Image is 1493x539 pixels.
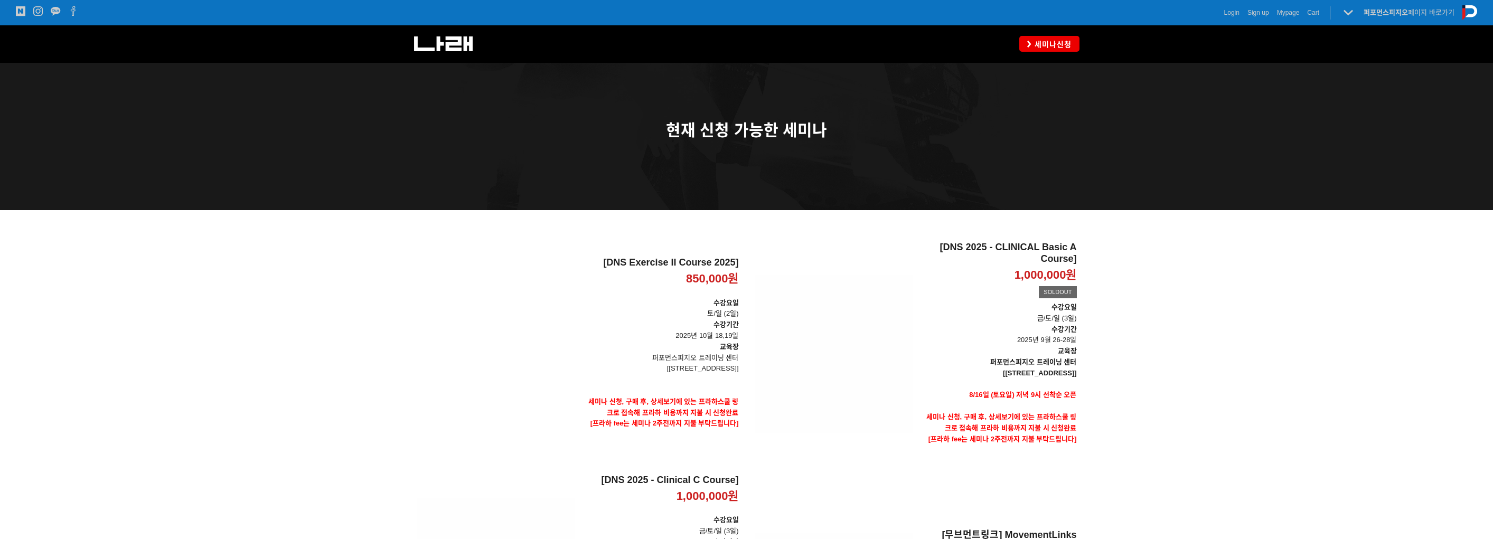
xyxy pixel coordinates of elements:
[921,302,1077,324] p: 금/토/일 (3일)
[583,257,739,269] h2: [DNS Exercise II Course 2025]
[583,257,739,451] a: [DNS Exercise II Course 2025] 850,000원 수강요일토/일 (2일)수강기간 2025년 10월 18,19일교육장퍼포먼스피지오 트레이닝 센터[[STREE...
[1364,8,1408,16] strong: 퍼포먼스피지오
[583,353,739,364] p: 퍼포먼스피지오 트레이닝 센터
[1247,7,1269,18] a: Sign up
[1224,7,1240,18] a: Login
[1364,8,1454,16] a: 퍼포먼스피지오페이지 바로가기
[1015,268,1077,283] p: 1,000,000원
[1058,347,1077,355] strong: 교육장
[1051,303,1077,311] strong: 수강요일
[1003,369,1076,377] strong: [[STREET_ADDRESS]]
[583,319,739,342] p: 2025년 10월 18,19일
[713,299,739,307] strong: 수강요일
[583,363,739,374] p: [[STREET_ADDRESS]]
[1019,36,1079,51] a: 세미나신청
[588,398,739,417] strong: 세미나 신청, 구매 후, 상세보기에 있는 프라하스쿨 링크로 접속해 프라하 비용까지 지불 시 신청완료
[666,121,827,139] span: 현재 신청 가능한 세미나
[990,358,1076,366] strong: 퍼포먼스피지오 트레이닝 센터
[926,413,1077,432] strong: 세미나 신청, 구매 후, 상세보기에 있는 프라하스쿨 링크로 접속해 프라하 비용까지 지불 시 신청완료
[921,242,1077,467] a: [DNS 2025 - CLINICAL Basic A Course] 1,000,000원 SOLDOUT 수강요일금/토/일 (3일)수강기간 2025년 9월 26-28일교육장퍼포먼스...
[921,324,1077,346] p: 2025년 9월 26-28일
[686,271,739,287] p: 850,000원
[590,419,739,427] span: [프라하 fee는 세미나 2주전까지 지불 부탁드립니다]
[1039,286,1076,299] div: SOLDOUT
[720,343,739,351] strong: 교육장
[1277,7,1300,18] a: Mypage
[583,475,739,486] h2: [DNS 2025 - Clinical C Course]
[677,489,739,504] p: 1,000,000원
[928,435,1077,443] span: [프라하 fee는 세미나 2주전까지 지불 부탁드립니다]
[713,320,739,328] strong: 수강기간
[969,391,1076,399] span: 8/16일 (토요일) 저녁 9시 선착순 오픈
[1307,7,1319,18] a: Cart
[583,515,739,537] p: 금/토/일 (3일)
[713,516,739,524] strong: 수강요일
[583,298,739,320] p: 토/일 (2일)
[1051,325,1077,333] strong: 수강기간
[1031,39,1072,50] span: 세미나신청
[921,242,1077,264] h2: [DNS 2025 - CLINICAL Basic A Course]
